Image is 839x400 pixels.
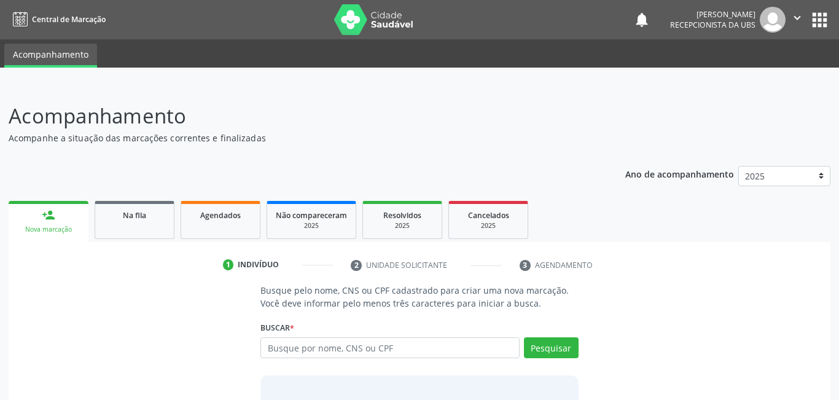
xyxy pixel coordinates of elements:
button: apps [809,9,830,31]
p: Busque pelo nome, CNS ou CPF cadastrado para criar uma nova marcação. Você deve informar pelo men... [260,284,579,310]
button: notifications [633,11,650,28]
div: 2025 [458,221,519,230]
span: Cancelados [468,210,509,221]
button: Pesquisar [524,337,579,358]
span: Recepcionista da UBS [670,20,755,30]
span: Resolvidos [383,210,421,221]
label: Buscar [260,318,294,337]
span: Na fila [123,210,146,221]
a: Acompanhamento [4,44,97,68]
div: 2025 [276,221,347,230]
div: Nova marcação [17,225,80,234]
input: Busque por nome, CNS ou CPF [260,337,520,358]
a: Central de Marcação [9,9,106,29]
i:  [790,11,804,25]
span: Não compareceram [276,210,347,221]
div: person_add [42,208,55,222]
div: Indivíduo [238,259,279,270]
div: 1 [223,259,234,270]
p: Acompanhamento [9,101,584,131]
p: Ano de acompanhamento [625,166,734,181]
p: Acompanhe a situação das marcações correntes e finalizadas [9,131,584,144]
span: Agendados [200,210,241,221]
div: [PERSON_NAME] [670,9,755,20]
button:  [786,7,809,33]
div: 2025 [372,221,433,230]
span: Central de Marcação [32,14,106,25]
img: img [760,7,786,33]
